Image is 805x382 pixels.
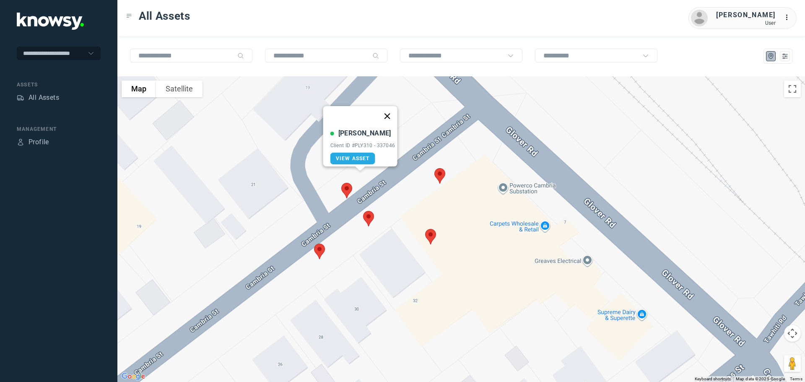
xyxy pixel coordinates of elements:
div: Assets [17,81,101,88]
button: Keyboard shortcuts [695,376,731,382]
div: Search [372,52,379,59]
button: Map camera controls [784,325,801,342]
button: Drag Pegman onto the map to open Street View [784,355,801,372]
div: All Assets [29,93,59,103]
div: Management [17,125,101,133]
div: Client ID #PLY310 - 337046 [330,143,395,148]
div: [PERSON_NAME] [716,10,776,20]
div: Assets [17,94,24,101]
div: Profile [17,138,24,146]
a: View Asset [330,153,375,164]
a: Open this area in Google Maps (opens a new window) [119,371,147,382]
img: Application Logo [17,13,84,30]
button: Show satellite imagery [156,81,203,97]
div: Profile [29,137,49,147]
div: Search [237,52,244,59]
div: [PERSON_NAME] [338,128,391,138]
div: : [784,13,794,24]
div: User [716,20,776,26]
img: Google [119,371,147,382]
div: : [784,13,794,23]
div: Toggle Menu [126,13,132,19]
a: AssetsAll Assets [17,93,59,103]
img: avatar.png [691,10,708,26]
div: Map [767,52,775,60]
span: Map data ©2025 Google [736,377,785,381]
span: View Asset [336,156,370,161]
a: ProfileProfile [17,137,49,147]
button: Show street map [122,81,156,97]
span: All Assets [139,8,190,23]
button: Close [377,106,397,126]
div: List [781,52,789,60]
button: Toggle fullscreen view [784,81,801,97]
tspan: ... [784,14,793,21]
a: Terms (opens in new tab) [790,377,802,381]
